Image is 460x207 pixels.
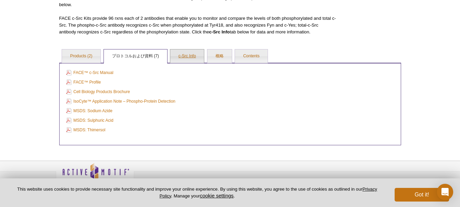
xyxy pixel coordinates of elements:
a: FACE™ Profile [66,78,101,86]
a: MSDS: Thimersol [66,126,106,134]
div: Open Intercom Messenger [437,184,453,200]
a: MSDS: Sulphuric Acid [66,117,113,124]
button: Got it! [395,188,449,202]
a: c-Src Info [170,49,204,63]
a: Cell Biology Products Brochure [66,88,130,95]
strong: c-Src Info [209,29,230,34]
a: プロトコルおよび資料 (7) [104,49,167,63]
p: FACE c-Src Kits provide 96 rxns each of 2 antibodies that enable you to monitor and compare the l... [59,15,336,35]
a: Contents [235,49,268,63]
a: IsoCyte™ Application Note – Phospho-Protein Detection [66,98,176,105]
img: Active Motif, [56,161,134,189]
a: MSDS: Sodium Azide [66,107,113,115]
a: Privacy Policy [159,187,377,198]
a: 概略 [207,49,232,63]
a: Products (2) [62,49,100,63]
table: Click to Verify - This site chose Symantec SSL for secure e-commerce and confidential communicati... [328,173,379,188]
p: This website uses cookies to provide necessary site functionality and improve your online experie... [11,186,383,199]
button: cookie settings [200,193,234,198]
a: FACE™ c-Src Manual [66,69,113,76]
